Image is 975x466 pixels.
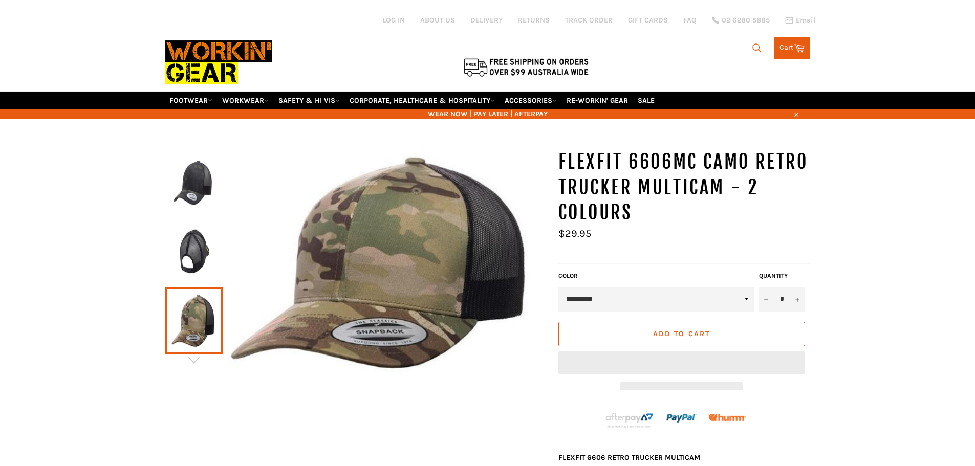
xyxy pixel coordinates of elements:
button: Increase item quantity by one [790,287,805,312]
label: Quantity [759,272,805,280]
button: Reduce item quantity by one [759,287,774,312]
img: Humm_core_logo_RGB-01_300x60px_small_195d8312-4386-4de7-b182-0ef9b6303a37.png [708,414,746,421]
a: GIFT CARDS [628,15,668,25]
img: FLEXFIT 6606MC Retro Trucker Multicam - Workin' Gear [170,156,218,212]
a: 02 6280 5885 [712,17,770,24]
label: Color [558,272,754,280]
img: Afterpay-Logo-on-dark-bg_large.png [604,412,655,429]
a: SAFETY & HI VIS [274,92,344,109]
img: Flat $9.95 shipping Australia wide [462,56,590,78]
a: TRACK ORDER [565,15,613,25]
img: Workin Gear leaders in Workwear, Safety Boots, PPE, Uniforms. Australia's No.1 in Workwear [165,33,272,91]
span: WEAR NOW | PAY LATER | AFTERPAY [165,109,810,119]
button: Add to Cart [558,322,805,346]
a: SALE [634,92,659,109]
span: $29.95 [558,228,591,239]
img: FLEXFIT 6606MC Retro Trucker Multicam - Workin' Gear [170,224,218,280]
a: Cart [774,37,810,59]
img: FLEXFIT 6606MC Retro Trucker Multicam - Workin' Gear [223,149,548,377]
img: paypal.png [666,403,697,433]
a: FOOTWEAR [165,92,216,109]
a: Log in [382,16,405,25]
strong: FLEXFIT 6606 RETRO TRUCKER MULTICAM [558,453,700,462]
a: ACCESSORIES [501,92,561,109]
span: Email [796,17,815,24]
span: Add to Cart [653,329,710,338]
span: 02 6280 5885 [722,17,770,24]
a: RE-WORKIN' GEAR [562,92,632,109]
h1: FLEXFIT 6606MC Camo Retro Trucker Multicam - 2 Colours [558,149,810,226]
a: FAQ [683,15,697,25]
a: DELIVERY [470,15,503,25]
a: CORPORATE, HEALTHCARE & HOSPITALITY [345,92,499,109]
a: WORKWEAR [218,92,273,109]
a: Email [785,16,815,25]
a: RETURNS [518,15,550,25]
a: ABOUT US [420,15,455,25]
